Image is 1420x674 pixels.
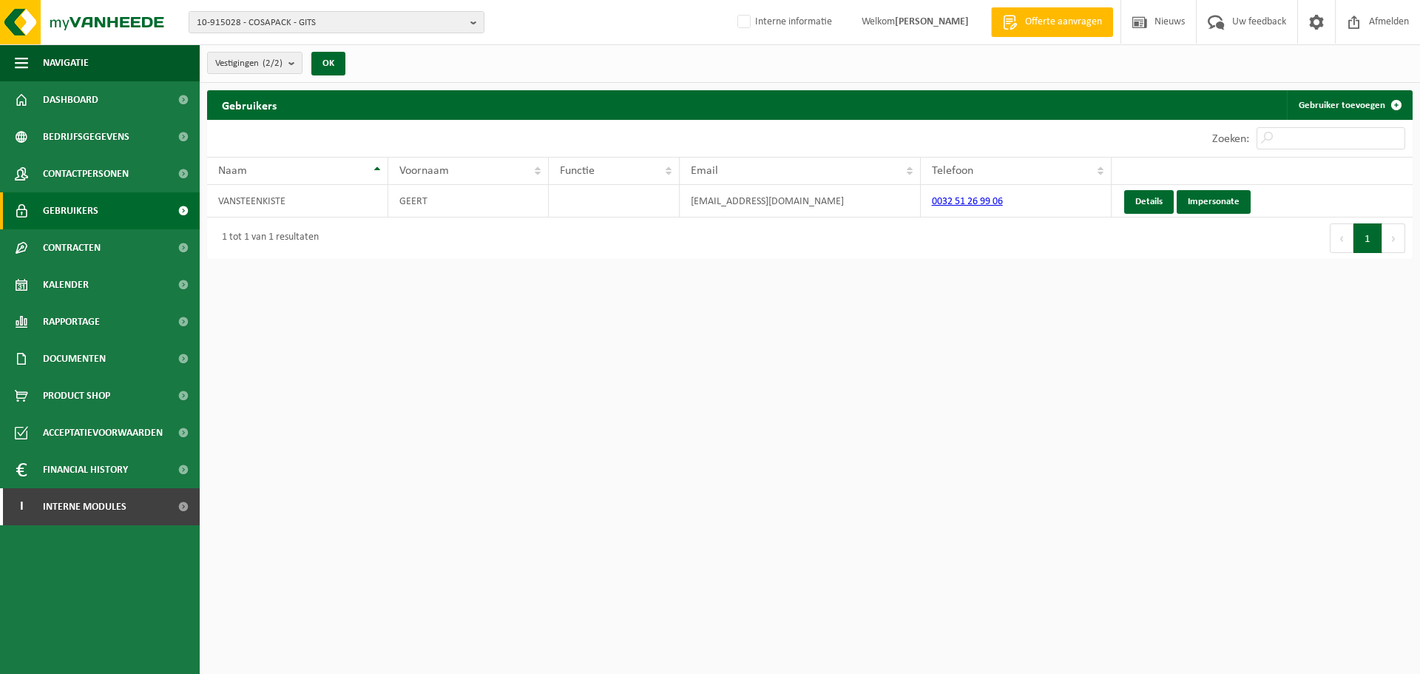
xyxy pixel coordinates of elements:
[207,52,302,74] button: Vestigingen(2/2)
[388,185,549,218] td: GEERT
[691,165,718,177] span: Email
[218,165,247,177] span: Naam
[15,488,28,525] span: I
[43,414,163,451] span: Acceptatievoorwaarden
[43,377,110,414] span: Product Shop
[1021,15,1106,30] span: Offerte aanvragen
[215,53,283,75] span: Vestigingen
[932,196,1003,207] a: 0032 51 26 99 06
[734,11,832,33] label: Interne informatie
[991,7,1113,37] a: Offerte aanvragen
[214,225,319,252] div: 1 tot 1 van 1 resultaten
[263,58,283,68] count: (2/2)
[1382,223,1405,253] button: Next
[399,165,449,177] span: Voornaam
[43,340,106,377] span: Documenten
[895,16,969,27] strong: [PERSON_NAME]
[1287,90,1411,120] a: Gebruiker toevoegen
[43,44,89,81] span: Navigatie
[189,11,484,33] button: 10-915028 - COSAPACK - GITS
[43,81,98,118] span: Dashboard
[207,185,388,218] td: VANSTEENKISTE
[1212,133,1249,145] label: Zoeken:
[1177,190,1251,214] a: Impersonate
[43,229,101,266] span: Contracten
[1330,223,1353,253] button: Previous
[1124,190,1174,214] a: Details
[43,155,129,192] span: Contactpersonen
[680,185,920,218] td: [EMAIL_ADDRESS][DOMAIN_NAME]
[43,266,89,303] span: Kalender
[43,488,126,525] span: Interne modules
[43,303,100,340] span: Rapportage
[207,90,291,119] h2: Gebruikers
[1353,223,1382,253] button: 1
[560,165,595,177] span: Functie
[43,118,129,155] span: Bedrijfsgegevens
[311,52,345,75] button: OK
[932,165,973,177] span: Telefoon
[43,192,98,229] span: Gebruikers
[197,12,464,34] span: 10-915028 - COSAPACK - GITS
[43,451,128,488] span: Financial History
